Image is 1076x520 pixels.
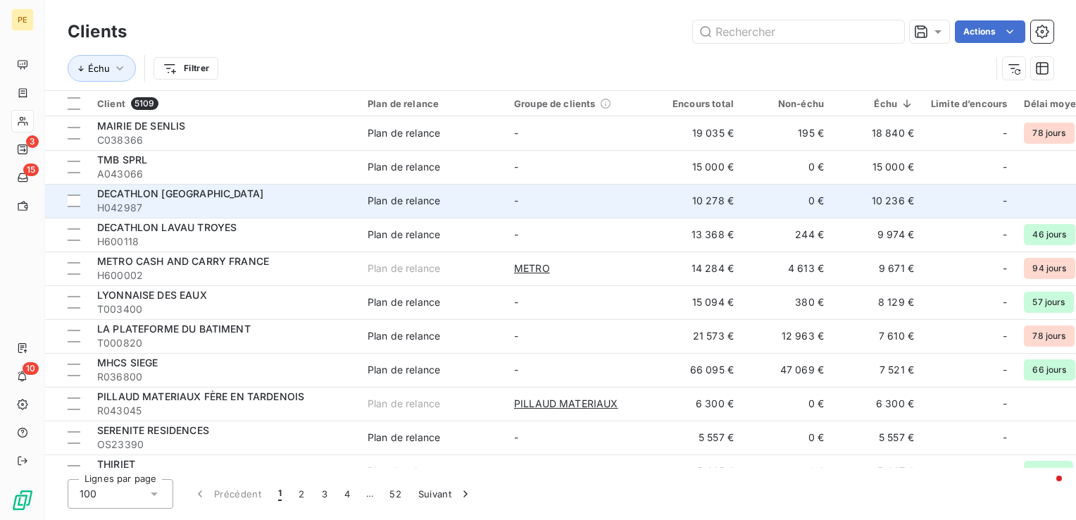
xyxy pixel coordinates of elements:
[368,126,440,140] div: Plan de relance
[832,184,922,218] td: 10 236 €
[68,55,136,82] button: Échu
[1003,126,1007,140] span: -
[1003,329,1007,343] span: -
[1003,194,1007,208] span: -
[11,489,34,512] img: Logo LeanPay
[514,397,618,411] span: PILLAUD MATERIAUX
[1003,295,1007,309] span: -
[841,98,914,109] div: Échu
[1024,224,1075,245] span: 46 jours
[742,252,832,285] td: 4 613 €
[652,150,742,184] td: 15 000 €
[97,323,251,335] span: LA PLATEFORME DU BATIMENT
[68,19,127,44] h3: Clients
[368,464,440,478] div: Plan de relance
[97,221,237,233] span: DECATHLON LAVAU TROYES
[313,479,336,509] button: 3
[97,201,351,215] span: H042987
[1024,461,1072,482] span: 18 jours
[368,228,440,242] div: Plan de relance
[368,98,497,109] div: Plan de relance
[742,454,832,488] td: 0 €
[742,387,832,421] td: 0 €
[514,98,596,109] span: Groupe de clients
[832,353,922,387] td: 7 521 €
[1003,363,1007,377] span: -
[368,295,440,309] div: Plan de relance
[1003,464,1007,478] span: -
[1003,228,1007,242] span: -
[97,154,147,166] span: TMB SPRL
[270,479,290,509] button: 1
[97,424,209,436] span: SERENITE RESIDENCES
[742,285,832,319] td: 380 €
[514,465,518,477] span: -
[23,163,39,176] span: 15
[652,319,742,353] td: 21 573 €
[97,370,351,384] span: R036800
[97,167,351,181] span: A043066
[742,150,832,184] td: 0 €
[88,63,110,74] span: Échu
[97,438,351,452] span: OS23390
[955,20,1025,43] button: Actions
[97,404,351,418] span: R043045
[652,421,742,454] td: 5 557 €
[23,362,39,375] span: 10
[514,330,518,342] span: -
[97,120,185,132] span: MAIRIE DE SENLIS
[652,353,742,387] td: 66 095 €
[652,218,742,252] td: 13 368 €
[1003,397,1007,411] span: -
[11,8,34,31] div: PE
[381,479,410,509] button: 52
[278,487,282,501] span: 1
[131,97,158,110] span: 5109
[742,319,832,353] td: 12 963 €
[97,458,135,470] span: THIRIET
[514,261,550,276] span: METRO
[1024,359,1075,380] span: 66 jours
[832,218,922,252] td: 9 974 €
[368,261,440,276] div: Plan de relance
[742,116,832,150] td: 195 €
[290,479,313,509] button: 2
[693,20,904,43] input: Rechercher
[514,296,518,308] span: -
[751,98,824,109] div: Non-échu
[368,363,440,377] div: Plan de relance
[97,268,351,283] span: H600002
[514,161,518,173] span: -
[931,98,1007,109] div: Limite d’encours
[1024,258,1075,279] span: 94 jours
[368,329,440,343] div: Plan de relance
[368,431,440,445] div: Plan de relance
[832,454,922,488] td: 5 447 €
[742,184,832,218] td: 0 €
[652,116,742,150] td: 19 035 €
[184,479,270,509] button: Précédent
[832,116,922,150] td: 18 840 €
[514,431,518,443] span: -
[652,285,742,319] td: 15 094 €
[652,387,742,421] td: 6 300 €
[742,353,832,387] td: 47 069 €
[1024,326,1074,347] span: 78 jours
[97,255,269,267] span: METRO CASH AND CARRY FRANCE
[1024,123,1074,144] span: 78 jours
[97,390,304,402] span: PILLAUD MATERIAUX FÈRE EN TARDENOIS
[1028,472,1062,506] iframe: Intercom live chat
[368,194,440,208] div: Plan de relance
[97,357,158,369] span: MHCS SIEGE
[1003,431,1007,445] span: -
[368,397,440,411] div: Plan de relance
[336,479,358,509] button: 4
[742,421,832,454] td: 0 €
[26,135,39,148] span: 3
[514,194,518,206] span: -
[410,479,481,509] button: Suivant
[97,302,351,316] span: T003400
[514,127,518,139] span: -
[1003,160,1007,174] span: -
[652,252,742,285] td: 14 284 €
